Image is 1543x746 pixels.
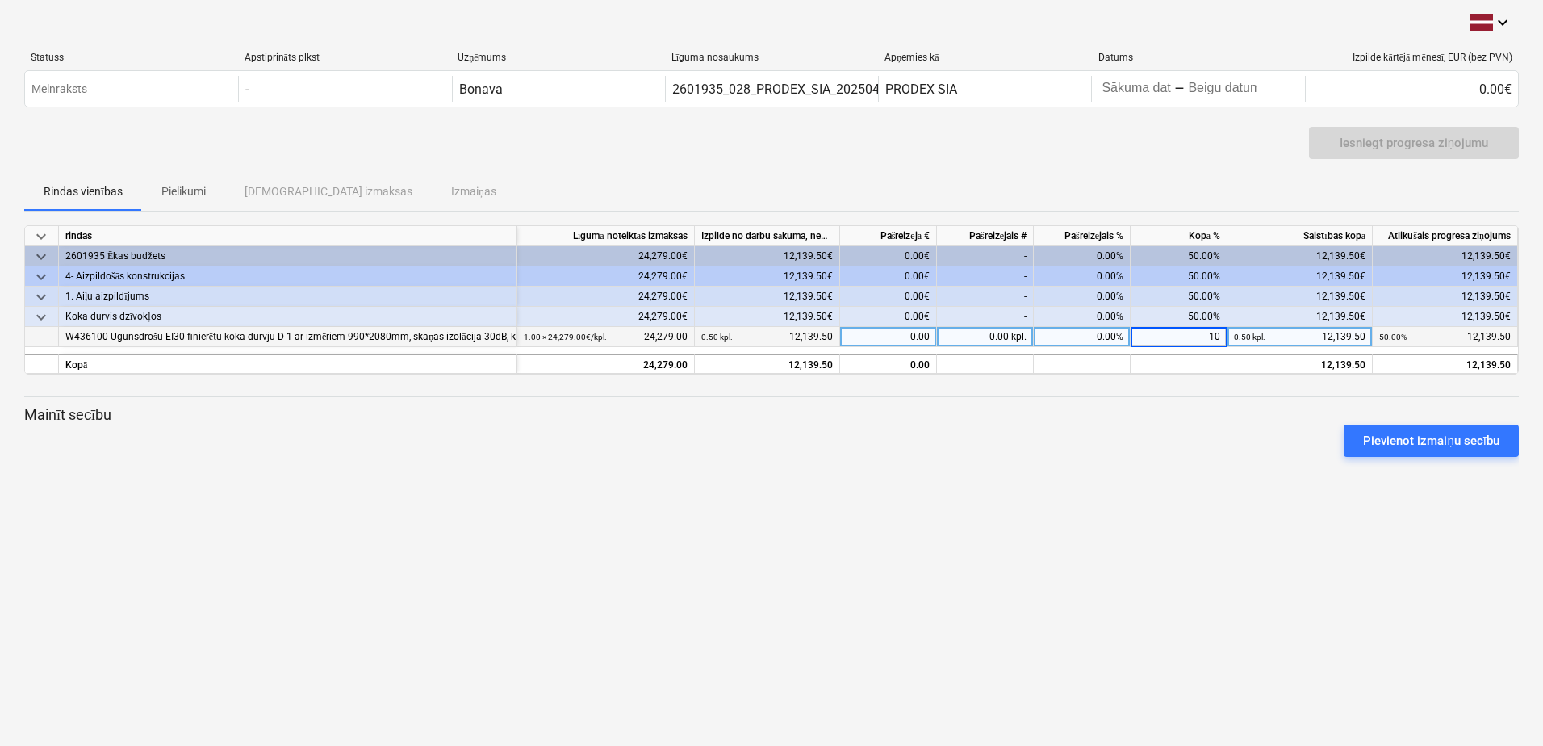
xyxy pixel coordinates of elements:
[1227,307,1373,327] div: 12,139.50€
[1227,226,1373,246] div: Saistības kopā
[1311,52,1512,64] div: Izpilde kārtējā mēnesī, EUR (bez PVN)
[1234,327,1365,347] div: 12,139.50
[517,266,695,287] div: 24,279.00€
[695,266,840,287] div: 12,139.50€
[1034,327,1131,347] div: 0.00%
[937,246,1034,266] div: -
[840,266,937,287] div: 0.00€
[517,287,695,307] div: 24,279.00€
[1174,84,1185,94] div: -
[1131,266,1227,287] div: 50.00%
[1034,246,1131,266] div: 0.00%
[701,355,833,375] div: 12,139.50
[1363,430,1499,451] div: Pievienot izmaiņu secību
[524,333,607,342] small: 1.00 × 24,279.00€ / kpl.
[31,267,51,287] span: keyboard_arrow_down
[695,226,840,246] div: Izpilde no darbu sākuma, neskaitot kārtējā mēneša izpildi
[1034,287,1131,307] div: 0.00%
[1379,333,1407,342] small: 50.00%
[459,82,503,97] div: Bonava
[1379,327,1511,347] div: 12,139.50
[937,266,1034,287] div: -
[1131,226,1227,246] div: Kopā %
[840,226,937,246] div: Pašreizējā €
[1034,226,1131,246] div: Pašreizējais %
[31,287,51,307] span: keyboard_arrow_down
[524,327,688,347] div: 24,279.00
[1493,13,1512,32] i: keyboard_arrow_down
[840,327,937,347] div: 0.00
[1373,307,1518,327] div: 12,139.50€
[245,82,249,97] div: -
[840,354,937,374] div: 0.00
[671,52,872,64] div: Līguma nosaukums
[65,287,510,307] div: 1. Aiļu aizpildījums
[1227,266,1373,287] div: 12,139.50€
[1131,287,1227,307] div: 50.00%
[65,327,510,347] div: W436100 Ugunsdrošu EI30 finierētu koka durvju D-1 ar izmēriem 990*2080mm, skaņas izolācija 30dB, ...
[937,327,1034,347] div: 0.00 kpl.
[840,287,937,307] div: 0.00€
[1234,333,1265,342] small: 0.50 kpl.
[517,307,695,327] div: 24,279.00€
[840,246,937,266] div: 0.00€
[31,308,51,327] span: keyboard_arrow_down
[1227,246,1373,266] div: 12,139.50€
[517,226,695,246] div: Līgumā noteiktās izmaksas
[65,266,510,287] div: 4- Aizpildošās konstrukcijas
[1034,266,1131,287] div: 0.00%
[31,81,87,98] p: Melnraksts
[1305,76,1518,102] div: 0.00€
[161,183,206,200] p: Pielikumi
[44,183,123,200] p: Rindas vienības
[59,354,517,374] div: Kopā
[1034,307,1131,327] div: 0.00%
[31,247,51,266] span: keyboard_arrow_down
[65,246,510,266] div: 2601935 Ēkas budžets
[695,307,840,327] div: 12,139.50€
[695,287,840,307] div: 12,139.50€
[937,307,1034,327] div: -
[524,355,688,375] div: 24,279.00
[31,227,51,246] span: keyboard_arrow_down
[840,307,937,327] div: 0.00€
[1227,287,1373,307] div: 12,139.50€
[24,405,1519,425] p: Mainīt secību
[1227,354,1373,374] div: 12,139.50
[458,52,659,64] div: Uzņēmums
[65,307,510,327] div: Koka durvis dzīvokļos
[1131,246,1227,266] div: 50.00%
[245,52,445,64] div: Apstiprināts plkst
[1379,355,1511,375] div: 12,139.50
[695,246,840,266] div: 12,139.50€
[1098,78,1174,100] input: Sākuma datums
[517,246,695,266] div: 24,279.00€
[1373,266,1518,287] div: 12,139.50€
[701,333,733,342] small: 0.50 kpl.
[884,52,1085,64] div: Apņemies kā
[1131,307,1227,327] div: 50.00%
[885,82,957,97] div: PRODEX SIA
[59,226,517,246] div: rindas
[1098,52,1299,63] div: Datums
[1185,78,1261,100] input: Beigu datums
[1373,226,1518,246] div: Atlikušais progresa ziņojums
[1373,287,1518,307] div: 12,139.50€
[1344,425,1519,457] button: Pievienot izmaiņu secību
[31,52,232,63] div: Statuss
[672,82,1286,97] div: 2601935_028_PRODEX_SIA_20250425_Ligums_durvju_piegade-montaza_Nr.2601935028_EV44_1.karta.pdf
[1373,246,1518,266] div: 12,139.50€
[701,327,833,347] div: 12,139.50
[937,287,1034,307] div: -
[937,226,1034,246] div: Pašreizējais #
